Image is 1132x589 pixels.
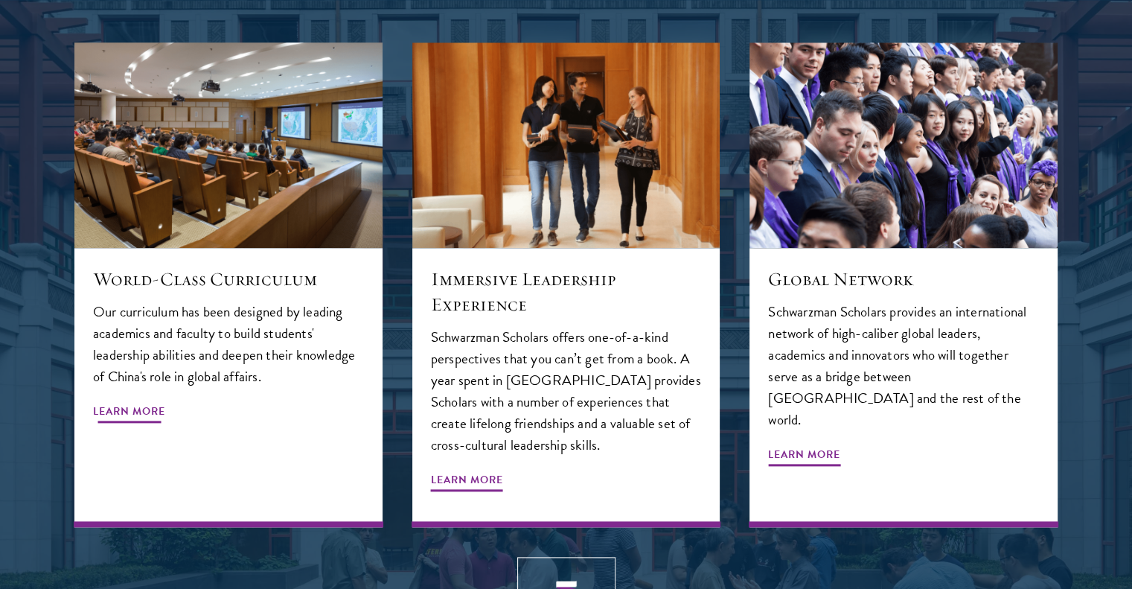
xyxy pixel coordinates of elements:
a: Global Network Schwarzman Scholars provides an international network of high-caliber global leade... [749,42,1058,527]
h5: Global Network [768,267,1039,292]
p: Schwarzman Scholars offers one-of-a-kind perspectives that you can’t get from a book. A year spen... [431,326,702,456]
h5: Immersive Leadership Experience [431,267,702,317]
a: Immersive Leadership Experience Schwarzman Scholars offers one-of-a-kind perspectives that you ca... [412,42,720,527]
span: Learn More [93,402,165,425]
p: Schwarzman Scholars provides an international network of high-caliber global leaders, academics a... [768,301,1039,430]
span: Learn More [431,471,503,494]
p: Our curriculum has been designed by leading academics and faculty to build students' leadership a... [93,301,364,387]
span: Learn More [768,445,840,468]
a: World-Class Curriculum Our curriculum has been designed by leading academics and faculty to build... [74,42,383,527]
h5: World-Class Curriculum [93,267,364,292]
